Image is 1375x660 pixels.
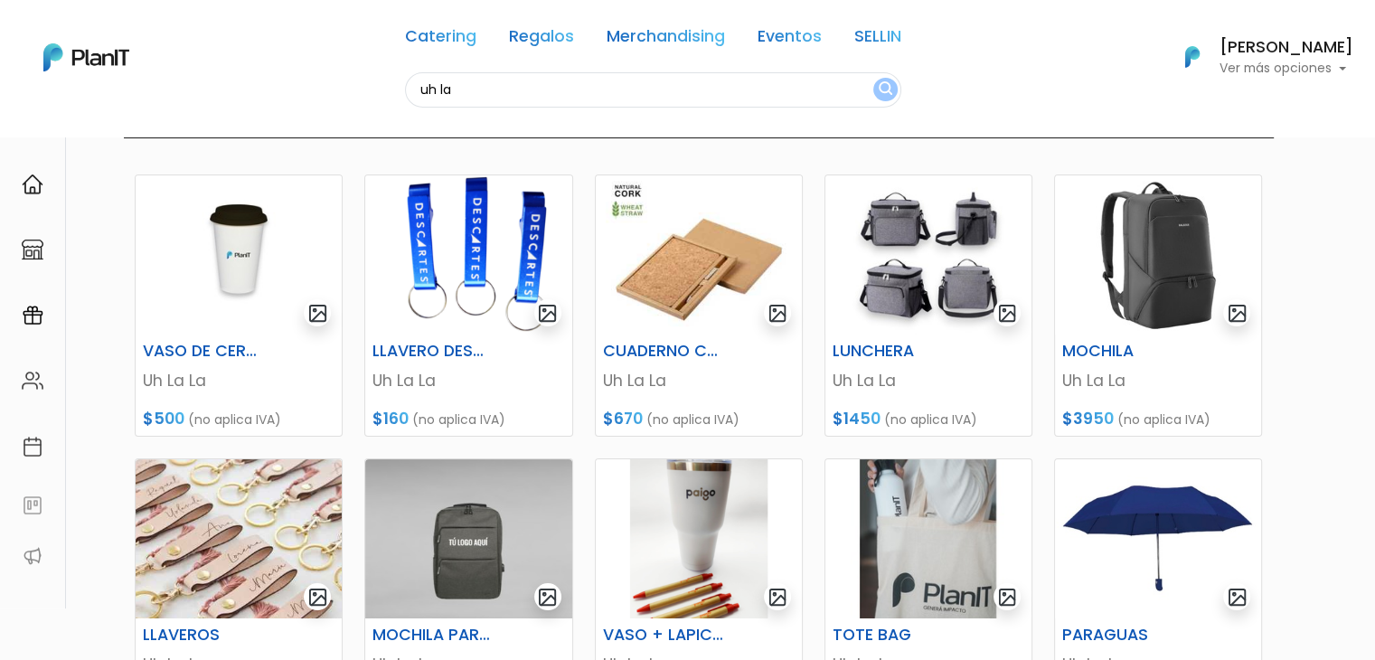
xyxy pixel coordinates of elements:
a: gallery-light VASO DE CERAMICA Uh La La $500 (no aplica IVA) [135,174,343,437]
p: Uh La La [1062,369,1254,392]
p: Uh La La [603,369,795,392]
a: SELLIN [854,29,901,51]
img: PlanIt Logo [43,43,129,71]
img: thumb_Captura_de_pantalla_2023-08-03_153127.jpg [825,459,1031,618]
img: gallery-light [768,303,788,324]
h6: TOTE BAG [822,626,965,645]
span: (no aplica IVA) [412,410,505,429]
a: gallery-light LLAVERO DESTAPADOR Uh La La $160 (no aplica IVA) [364,174,572,437]
img: thumb_57AAC1D3-D122-4059-94DC-C67A1C5260C8.jpeg [1055,459,1261,618]
a: Merchandising [607,29,725,51]
span: (no aplica IVA) [188,410,281,429]
img: home-e721727adea9d79c4d83392d1f703f7f8bce08238fde08b1acbfd93340b81755.svg [22,174,43,195]
img: partners-52edf745621dab592f3b2c58e3bca9d71375a7ef29c3b500c9f145b62cc070d4.svg [22,545,43,567]
h6: LLAVERO DESTAPADOR [362,342,504,361]
a: Regalos [509,29,574,51]
img: gallery-light [537,303,558,324]
a: gallery-light LUNCHERA Uh La La $1450 (no aplica IVA) [824,174,1032,437]
p: Uh La La [143,369,334,392]
img: gallery-light [307,303,328,324]
span: (no aplica IVA) [1117,410,1210,429]
h6: PARAGUAS [1051,626,1194,645]
p: Uh La La [372,369,564,392]
span: $670 [603,408,643,429]
button: PlanIt Logo [PERSON_NAME] Ver más opciones [1162,33,1353,80]
img: gallery-light [1227,303,1248,324]
img: thumb_2FDA6350-6045-48DC-94DD-55C445378348-Photoroom__10_.jpg [1055,175,1261,335]
img: thumb_Dise%C3%B1o_sin_t%C3%ADtulo_-_2024-12-05T123133.576.png [365,175,571,335]
img: gallery-light [997,303,1018,324]
img: campaigns-02234683943229c281be62815700db0a1741e53638e28bf9629b52c665b00959.svg [22,305,43,326]
img: thumb_WhatsApp_Image_2024-09-12_at_15.49.48__1_.jpeg [596,175,802,335]
span: (no aplica IVA) [646,410,739,429]
input: Buscá regalos, desayunos, y más [405,72,901,108]
span: $1450 [833,408,881,429]
img: gallery-light [997,587,1018,608]
span: $3950 [1062,408,1114,429]
img: gallery-light [307,587,328,608]
img: gallery-light [768,587,788,608]
img: feedback-78b5a0c8f98aac82b08bfc38622c3050aee476f2c9584af64705fc4e61158814.svg [22,495,43,516]
p: Ver más opciones [1220,62,1353,75]
div: ¿Necesitás ayuda? [93,17,260,52]
img: thumb_image__copia___copia___copia___copia___copia___copia___copia___copia___copia_-Photoroom__28... [825,175,1031,335]
h6: CUADERNO CORCHO [592,342,735,361]
p: Uh La La [833,369,1024,392]
span: $160 [372,408,409,429]
img: thumb_image__copia_-Photoroom__3_.jpg [136,175,342,335]
img: thumb_WhatsApp_Image_2024-02-25_at_20.19.14.jpeg [136,459,342,618]
h6: VASO DE CERAMICA [132,342,275,361]
span: $500 [143,408,184,429]
img: gallery-light [537,587,558,608]
img: thumb_Captura_de_pantalla_2023-07-10_123406.jpg [365,459,571,618]
a: Eventos [758,29,822,51]
h6: VASO + LAPICERA [592,626,735,645]
h6: [PERSON_NAME] [1220,40,1353,56]
img: thumb_Dise%C3%B1o_sin_t%C3%ADtulo_-_2025-01-31T121138.461.png [596,459,802,618]
h6: MOCHILA PARA LAPTOP [362,626,504,645]
img: search_button-432b6d5273f82d61273b3651a40e1bd1b912527efae98b1b7a1b2c0702e16a8d.svg [879,81,892,99]
img: marketplace-4ceaa7011d94191e9ded77b95e3339b90024bf715f7c57f8cf31f2d8c509eaba.svg [22,239,43,260]
img: calendar-87d922413cdce8b2cf7b7f5f62616a5cf9e4887200fb71536465627b3292af00.svg [22,436,43,457]
img: gallery-light [1227,587,1248,608]
a: Catering [405,29,476,51]
h6: MOCHILA [1051,342,1194,361]
h6: LUNCHERA [822,342,965,361]
img: people-662611757002400ad9ed0e3c099ab2801c6687ba6c219adb57efc949bc21e19d.svg [22,370,43,391]
a: gallery-light CUADERNO CORCHO Uh La La $670 (no aplica IVA) [595,174,803,437]
span: (no aplica IVA) [884,410,977,429]
h6: LLAVEROS [132,626,275,645]
a: gallery-light MOCHILA Uh La La $3950 (no aplica IVA) [1054,174,1262,437]
img: PlanIt Logo [1173,37,1212,77]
